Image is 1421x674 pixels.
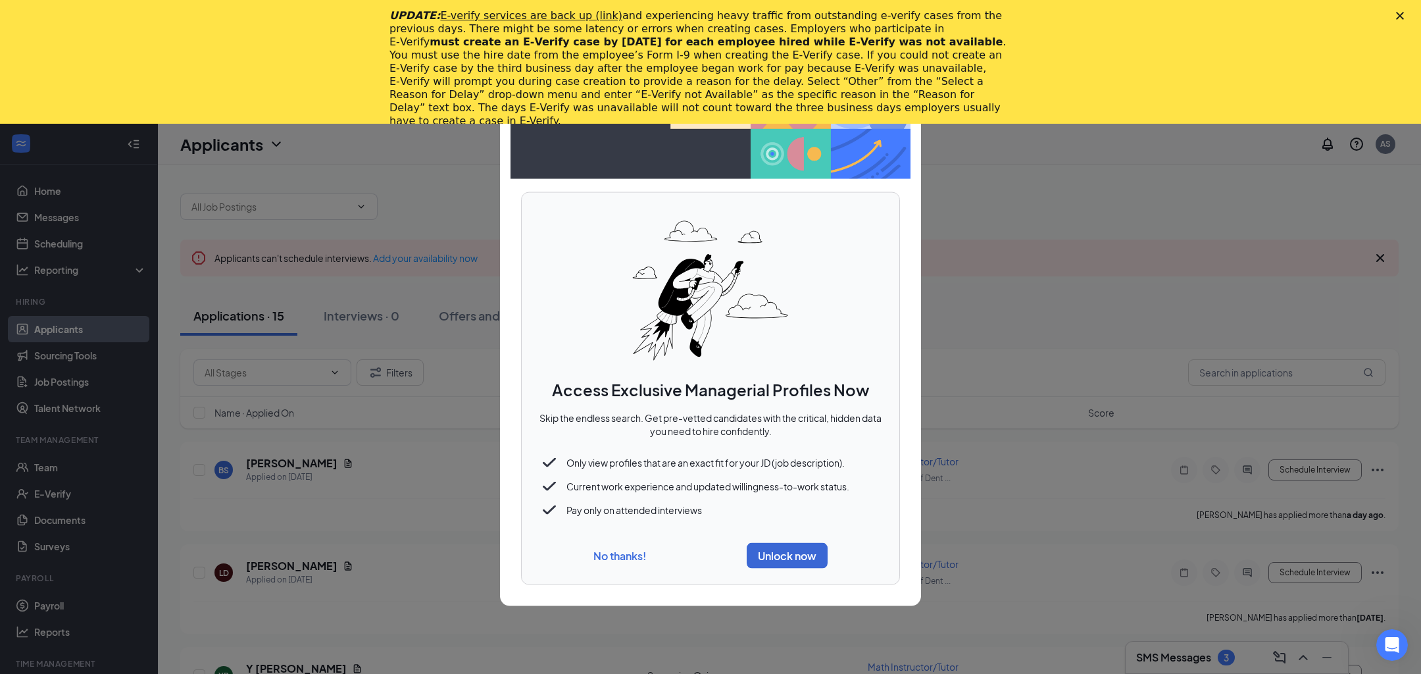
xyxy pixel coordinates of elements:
div: Close [1396,12,1409,20]
iframe: Intercom live chat [1376,629,1408,661]
i: UPDATE: [389,9,622,22]
a: E-verify services are back up (link) [440,9,622,22]
div: and experiencing heavy traffic from outstanding e-verify cases from the previous days. There migh... [389,9,1010,128]
b: must create an E‑Verify case by [DATE] for each employee hired while E‑Verify was not available [430,36,1003,48]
